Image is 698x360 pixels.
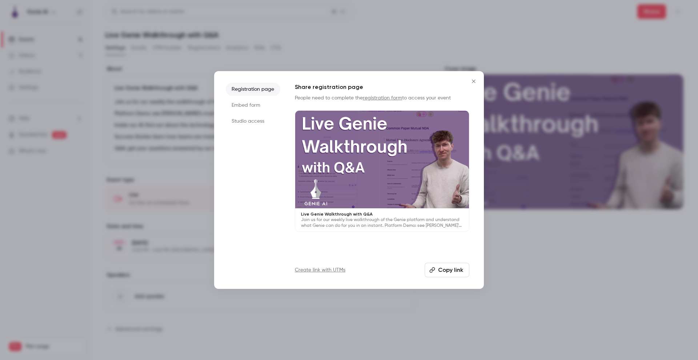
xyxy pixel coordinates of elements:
[226,99,280,112] li: Embed form
[466,74,481,89] button: Close
[425,263,469,277] button: Copy link
[295,83,469,91] h1: Share registration page
[363,95,402,101] a: registration form
[301,211,463,217] p: Live Genie Walkthrough with Q&A
[295,110,469,232] a: Live Genie Walkthrough with Q&AJoin us for our weekly live walkthrough of the Genie platform and ...
[301,217,463,229] p: Join us for our weekly live walkthrough of the Genie platform and understand what Genie can do fo...
[295,266,345,274] a: Create link with UTMs
[295,94,469,102] p: People need to complete the to access your event
[226,83,280,96] li: Registration page
[226,115,280,128] li: Studio access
